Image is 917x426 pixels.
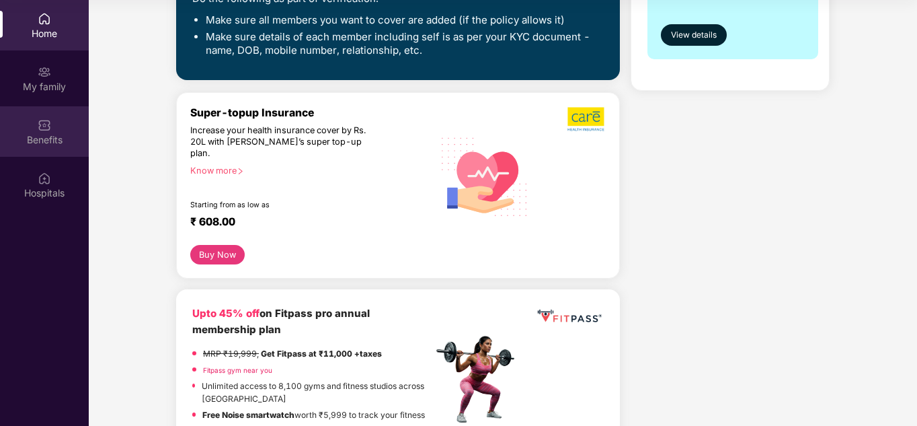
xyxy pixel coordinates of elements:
img: b5dec4f62d2307b9de63beb79f102df3.png [567,106,606,132]
img: svg+xml;base64,PHN2ZyB3aWR0aD0iMjAiIGhlaWdodD0iMjAiIHZpZXdCb3g9IjAgMCAyMCAyMCIgZmlsbD0ibm9uZSIgeG... [38,65,51,79]
b: Upto 45% off [192,307,260,320]
li: Make sure all members you want to cover are added (if the policy allows it) [206,13,604,27]
img: svg+xml;base64,PHN2ZyB4bWxucz0iaHR0cDovL3d3dy53My5vcmcvMjAwMC9zdmciIHhtbG5zOnhsaW5rPSJodHRwOi8vd3... [433,123,537,229]
button: Buy Now [190,245,245,264]
strong: Get Fitpass at ₹11,000 +taxes [261,349,382,359]
img: svg+xml;base64,PHN2ZyBpZD0iSG9zcGl0YWxzIiB4bWxucz0iaHR0cDovL3d3dy53My5vcmcvMjAwMC9zdmciIHdpZHRoPS... [38,172,51,185]
del: MRP ₹19,999, [203,349,259,359]
span: right [237,168,244,175]
div: Know more [190,166,425,175]
div: Increase your health insurance cover by Rs. 20L with [PERSON_NAME]’s super top-up plan. [190,125,374,159]
img: svg+xml;base64,PHN2ZyBpZD0iQmVuZWZpdHMiIHhtbG5zPSJodHRwOi8vd3d3LnczLm9yZy8yMDAwL3N2ZyIgd2lkdGg9Ij... [38,118,51,132]
p: Unlimited access to 8,100 gyms and fitness studios across [GEOGRAPHIC_DATA] [202,380,432,405]
div: Starting from as low as [190,201,376,210]
img: fppp.png [535,306,604,327]
span: View details [671,29,717,42]
div: Super-topup Insurance [190,106,433,119]
b: on Fitpass pro annual membership plan [192,307,370,336]
li: Make sure details of each member including self is as per your KYC document - name, DOB, mobile n... [206,30,604,57]
div: ₹ 608.00 [190,215,420,232]
a: Fitpass gym near you [203,366,272,374]
strong: Free Noise smartwatch [202,410,294,420]
button: View details [661,24,727,46]
img: svg+xml;base64,PHN2ZyBpZD0iSG9tZSIgeG1sbnM9Imh0dHA6Ly93d3cudzMub3JnLzIwMDAvc3ZnIiB3aWR0aD0iMjAiIG... [38,12,51,26]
